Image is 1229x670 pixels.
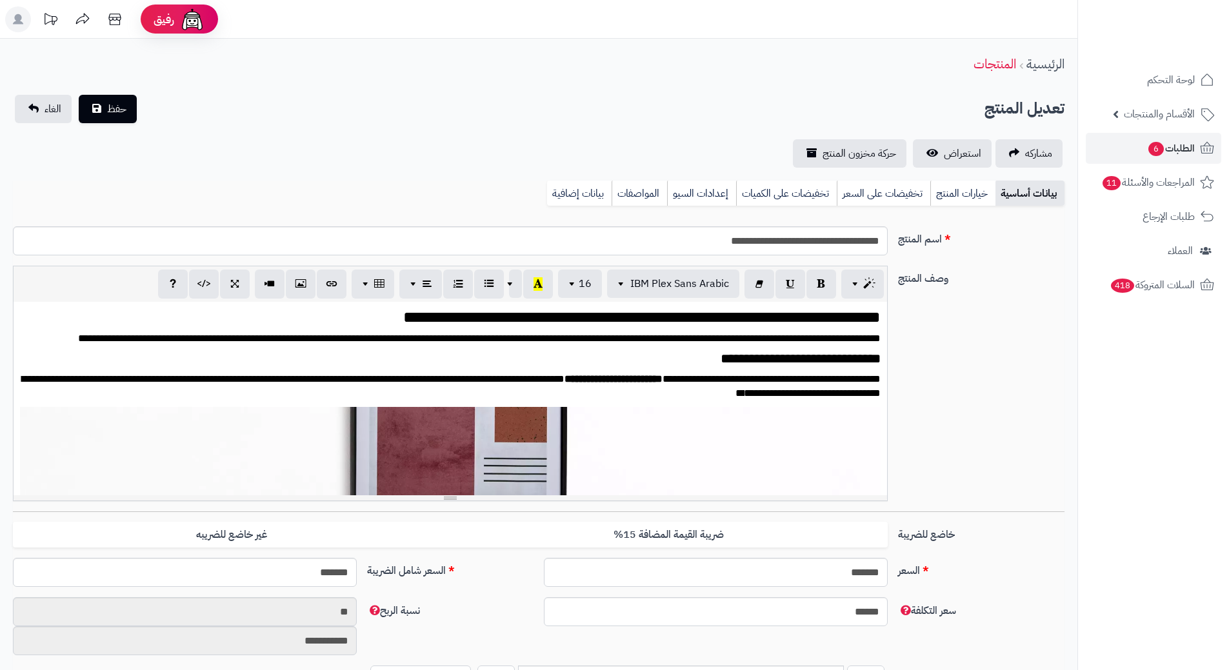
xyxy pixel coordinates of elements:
h2: تعديل المنتج [984,95,1064,122]
a: العملاء [1086,235,1221,266]
a: إعدادات السيو [667,181,736,206]
label: السعر [893,558,1070,578]
a: خيارات المنتج [930,181,995,206]
a: تخفيضات على الكميات [736,181,837,206]
span: نسبة الربح [367,603,420,618]
span: السلات المتروكة [1110,276,1195,294]
span: حفظ [107,101,126,117]
span: الطلبات [1147,139,1195,157]
a: المواصفات [612,181,667,206]
a: لوحة التحكم [1086,64,1221,95]
label: السعر شامل الضريبة [362,558,539,578]
label: اسم المنتج [893,226,1070,247]
span: IBM Plex Sans Arabic [630,276,729,291]
span: استعراض [944,146,981,161]
a: الغاء [15,95,72,123]
span: الأقسام والمنتجات [1124,105,1195,123]
span: حركة مخزون المنتج [823,146,896,161]
span: لوحة التحكم [1147,71,1195,89]
a: السلات المتروكة418 [1086,270,1221,301]
span: المراجعات والأسئلة [1101,173,1195,192]
span: سعر التكلفة [898,603,956,618]
span: مشاركه [1025,146,1052,161]
label: خاضع للضريبة [893,522,1070,542]
span: 11 [1103,176,1121,190]
a: بيانات أساسية [995,181,1064,206]
span: 6 [1148,142,1164,156]
a: حركة مخزون المنتج [793,139,906,168]
span: العملاء [1168,242,1193,260]
a: مشاركه [995,139,1063,168]
span: 16 [579,276,592,291]
button: حفظ [79,95,137,123]
a: بيانات إضافية [547,181,612,206]
a: استعراض [913,139,992,168]
label: وصف المنتج [893,266,1070,286]
a: الطلبات6 [1086,133,1221,164]
span: 418 [1111,279,1134,293]
a: طلبات الإرجاع [1086,201,1221,232]
a: المنتجات [974,54,1016,74]
label: ضريبة القيمة المضافة 15% [450,522,888,548]
img: ai-face.png [179,6,205,32]
span: الغاء [45,101,61,117]
span: رفيق [154,12,174,27]
label: غير خاضع للضريبه [13,522,450,548]
a: تحديثات المنصة [34,6,66,35]
a: تخفيضات على السعر [837,181,930,206]
a: الرئيسية [1026,54,1064,74]
button: 16 [558,270,602,298]
img: logo-2.png [1141,36,1217,63]
span: طلبات الإرجاع [1143,208,1195,226]
a: المراجعات والأسئلة11 [1086,167,1221,198]
button: IBM Plex Sans Arabic [607,270,739,298]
